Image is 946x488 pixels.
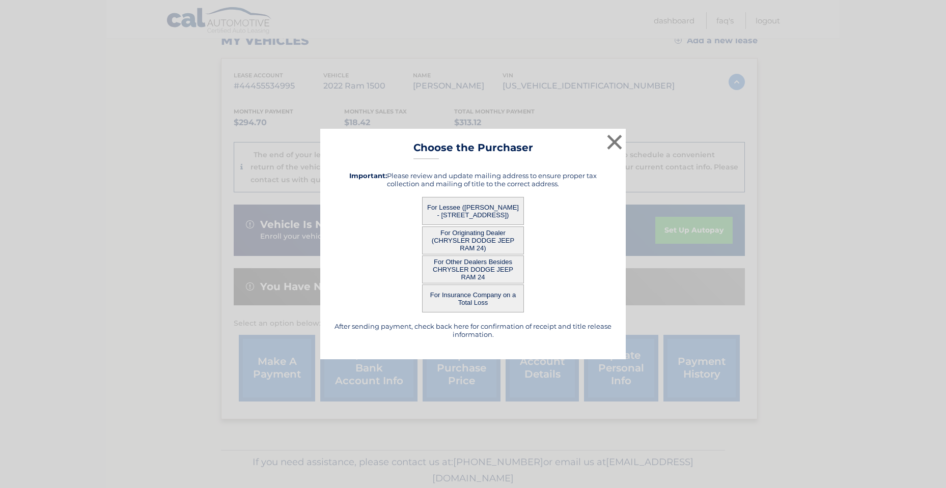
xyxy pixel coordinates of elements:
[422,284,524,312] button: For Insurance Company on a Total Loss
[422,255,524,283] button: For Other Dealers Besides CHRYSLER DODGE JEEP RAM 24
[333,171,613,188] h5: Please review and update mailing address to ensure proper tax collection and mailing of title to ...
[413,141,533,159] h3: Choose the Purchaser
[422,226,524,254] button: For Originating Dealer (CHRYSLER DODGE JEEP RAM 24)
[349,171,387,180] strong: Important:
[604,132,625,152] button: ×
[422,197,524,225] button: For Lessee ([PERSON_NAME] - [STREET_ADDRESS])
[333,322,613,338] h5: After sending payment, check back here for confirmation of receipt and title release information.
